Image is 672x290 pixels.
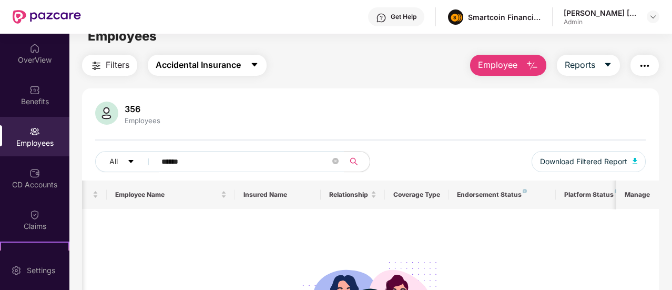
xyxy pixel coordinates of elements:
div: [PERSON_NAME] [PERSON_NAME] [564,8,637,18]
th: Coverage Type [385,181,449,209]
img: svg+xml;base64,PHN2ZyBpZD0iSG9tZSIgeG1sbnM9Imh0dHA6Ly93d3cudzMub3JnLzIwMDAvc3ZnIiB3aWR0aD0iMjAiIG... [29,43,40,54]
div: Admin [564,18,637,26]
span: Employee Name [115,191,219,199]
div: Platform Status [564,191,622,199]
img: svg+xml;base64,PHN2ZyB4bWxucz0iaHR0cDovL3d3dy53My5vcmcvMjAwMC9zdmciIHhtbG5zOnhsaW5rPSJodHRwOi8vd3... [95,102,118,125]
img: svg+xml;base64,PHN2ZyBpZD0iRW1wbG95ZWVzIiB4bWxucz0iaHR0cDovL3d3dy53My5vcmcvMjAwMC9zdmciIHdpZHRoPS... [29,126,40,137]
span: caret-down [250,61,259,70]
img: svg+xml;base64,PHN2ZyB4bWxucz0iaHR0cDovL3d3dy53My5vcmcvMjAwMC9zdmciIHhtbG5zOnhsaW5rPSJodHRwOi8vd3... [526,59,538,72]
span: Relationship [329,191,369,199]
img: New Pazcare Logo [13,10,81,24]
div: 356 [123,104,162,114]
span: Employees [88,28,157,44]
button: Download Filtered Report [532,151,646,172]
span: close-circle [332,158,339,164]
img: svg+xml;base64,PHN2ZyBpZD0iQ0RfQWNjb3VudHMiIGRhdGEtbmFtZT0iQ0QgQWNjb3VudHMiIHhtbG5zPSJodHRwOi8vd3... [29,168,40,178]
button: Accidental Insurancecaret-down [148,55,267,76]
span: search [344,157,364,166]
span: Download Filtered Report [540,156,627,167]
img: svg+xml;base64,PHN2ZyB4bWxucz0iaHR0cDovL3d3dy53My5vcmcvMjAwMC9zdmciIHdpZHRoPSI4IiBoZWlnaHQ9IjgiIH... [523,189,527,193]
th: Relationship [321,181,385,209]
img: svg+xml;base64,PHN2ZyB4bWxucz0iaHR0cDovL3d3dy53My5vcmcvMjAwMC9zdmciIHdpZHRoPSIyNCIgaGVpZ2h0PSIyNC... [90,59,103,72]
div: Smartcoin Financials Private Limited [468,12,542,22]
span: Employee [478,58,517,72]
img: svg+xml;base64,PHN2ZyBpZD0iSGVscC0zMngzMiIgeG1sbnM9Imh0dHA6Ly93d3cudzMub3JnLzIwMDAvc3ZnIiB3aWR0aD... [376,13,386,23]
img: svg+xml;base64,PHN2ZyBpZD0iU2V0dGluZy0yMHgyMCIgeG1sbnM9Imh0dHA6Ly93d3cudzMub3JnLzIwMDAvc3ZnIiB3aW... [11,265,22,276]
img: svg+xml;base64,PHN2ZyB4bWxucz0iaHR0cDovL3d3dy53My5vcmcvMjAwMC9zdmciIHhtbG5zOnhsaW5rPSJodHRwOi8vd3... [633,158,638,164]
div: Employees [123,116,162,125]
img: svg+xml;base64,PHN2ZyB4bWxucz0iaHR0cDovL3d3dy53My5vcmcvMjAwMC9zdmciIHdpZHRoPSI4IiBoZWlnaHQ9IjgiIH... [615,189,619,193]
span: caret-down [604,61,612,70]
img: svg+xml;base64,PHN2ZyBpZD0iQ2xhaW0iIHhtbG5zPSJodHRwOi8vd3d3LnczLm9yZy8yMDAwL3N2ZyIgd2lkdGg9IjIwIi... [29,209,40,220]
div: Settings [24,265,58,276]
div: Endorsement Status [457,191,547,199]
img: image%20(1).png [448,9,463,25]
button: Reportscaret-down [557,55,620,76]
span: Accidental Insurance [156,58,241,72]
th: Insured Name [235,181,321,209]
img: svg+xml;base64,PHN2ZyB4bWxucz0iaHR0cDovL3d3dy53My5vcmcvMjAwMC9zdmciIHdpZHRoPSIyNCIgaGVpZ2h0PSIyNC... [638,59,651,72]
img: svg+xml;base64,PHN2ZyBpZD0iRHJvcGRvd24tMzJ4MzIiIHhtbG5zPSJodHRwOi8vd3d3LnczLm9yZy8yMDAwL3N2ZyIgd2... [649,13,657,21]
button: search [344,151,370,172]
span: close-circle [332,157,339,167]
button: Allcaret-down [95,151,159,172]
div: Get Help [391,13,416,21]
span: Filters [106,58,129,72]
img: svg+xml;base64,PHN2ZyBpZD0iQmVuZWZpdHMiIHhtbG5zPSJodHRwOi8vd3d3LnczLm9yZy8yMDAwL3N2ZyIgd2lkdGg9Ij... [29,85,40,95]
button: Employee [470,55,546,76]
th: Manage [616,181,659,209]
span: Reports [565,58,595,72]
span: All [109,156,118,167]
th: Employee Name [107,181,235,209]
span: caret-down [127,158,135,166]
button: Filters [82,55,137,76]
